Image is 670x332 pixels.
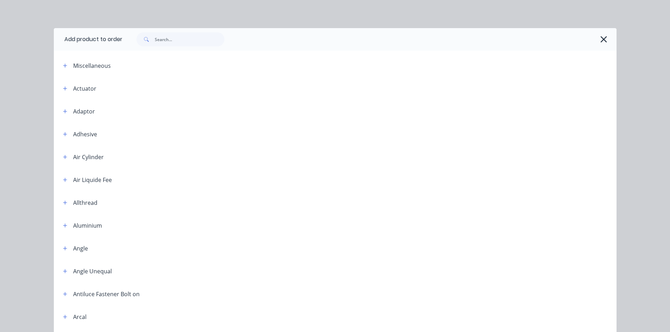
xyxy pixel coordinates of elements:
div: Air Cylinder [73,153,104,161]
input: Search... [155,32,224,46]
div: Adhesive [73,130,97,138]
div: Actuator [73,84,96,93]
div: Angle [73,244,88,253]
div: Antiluce Fastener Bolt on [73,290,140,298]
div: Angle Unequal [73,267,112,275]
div: Arcal [73,313,87,321]
div: Air Liquide Fee [73,176,112,184]
div: Allthread [73,198,97,207]
div: Miscellaneous [73,61,111,70]
div: Add product to order [54,28,122,51]
div: Aluminium [73,221,102,230]
div: Adaptor [73,107,95,116]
